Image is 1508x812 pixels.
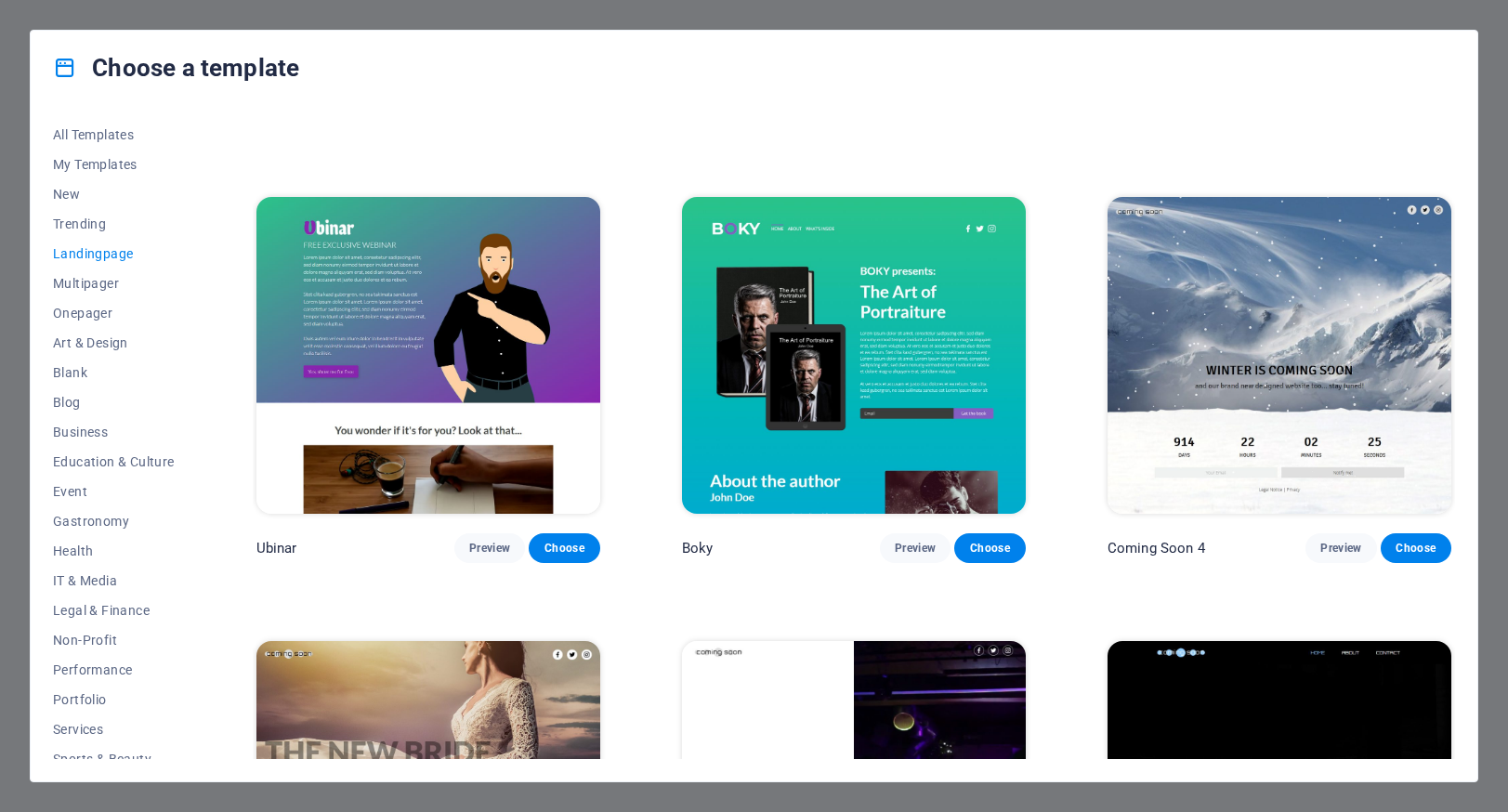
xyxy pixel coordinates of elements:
[53,685,175,714] button: Portfolio
[53,239,175,268] button: Landingpage
[53,335,175,350] span: Art & Design
[1381,533,1451,563] button: Choose
[969,541,1010,556] span: Choose
[53,365,175,380] span: Blank
[53,276,175,291] span: Multipager
[53,544,175,558] span: Health
[895,541,936,556] span: Preview
[53,127,175,142] span: All Templates
[53,655,175,685] button: Performance
[454,533,525,563] button: Preview
[1108,539,1205,557] p: Coming Soon 4
[256,539,297,557] p: Ubinar
[53,209,175,239] button: Trending
[53,722,175,737] span: Services
[682,539,714,557] p: Boky
[53,603,175,618] span: Legal & Finance
[53,633,175,648] span: Non-Profit
[53,454,175,469] span: Education & Culture
[53,596,175,625] button: Legal & Finance
[544,541,584,556] span: Choose
[53,417,175,447] button: Business
[53,298,175,328] button: Onepager
[53,53,299,83] h4: Choose a template
[880,533,951,563] button: Preview
[53,536,175,566] button: Health
[469,541,510,556] span: Preview
[53,306,175,321] span: Onepager
[53,246,175,261] span: Landingpage
[682,197,1026,514] img: Boky
[53,395,175,410] span: Blog
[529,533,599,563] button: Choose
[1320,541,1361,556] span: Preview
[53,216,175,231] span: Trending
[53,268,175,298] button: Multipager
[53,179,175,209] button: New
[256,197,600,514] img: Ubinar
[1108,197,1451,514] img: Coming Soon 4
[53,425,175,439] span: Business
[53,514,175,529] span: Gastronomy
[53,573,175,588] span: IT & Media
[1305,533,1376,563] button: Preview
[53,447,175,477] button: Education & Culture
[53,157,175,172] span: My Templates
[53,328,175,358] button: Art & Design
[53,714,175,744] button: Services
[53,387,175,417] button: Blog
[53,662,175,677] span: Performance
[53,150,175,179] button: My Templates
[53,484,175,499] span: Event
[53,692,175,707] span: Portfolio
[954,533,1025,563] button: Choose
[53,566,175,596] button: IT & Media
[53,187,175,202] span: New
[53,358,175,387] button: Blank
[1396,541,1436,556] span: Choose
[53,744,175,774] button: Sports & Beauty
[53,506,175,536] button: Gastronomy
[53,120,175,150] button: All Templates
[53,625,175,655] button: Non-Profit
[53,752,175,766] span: Sports & Beauty
[53,477,175,506] button: Event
